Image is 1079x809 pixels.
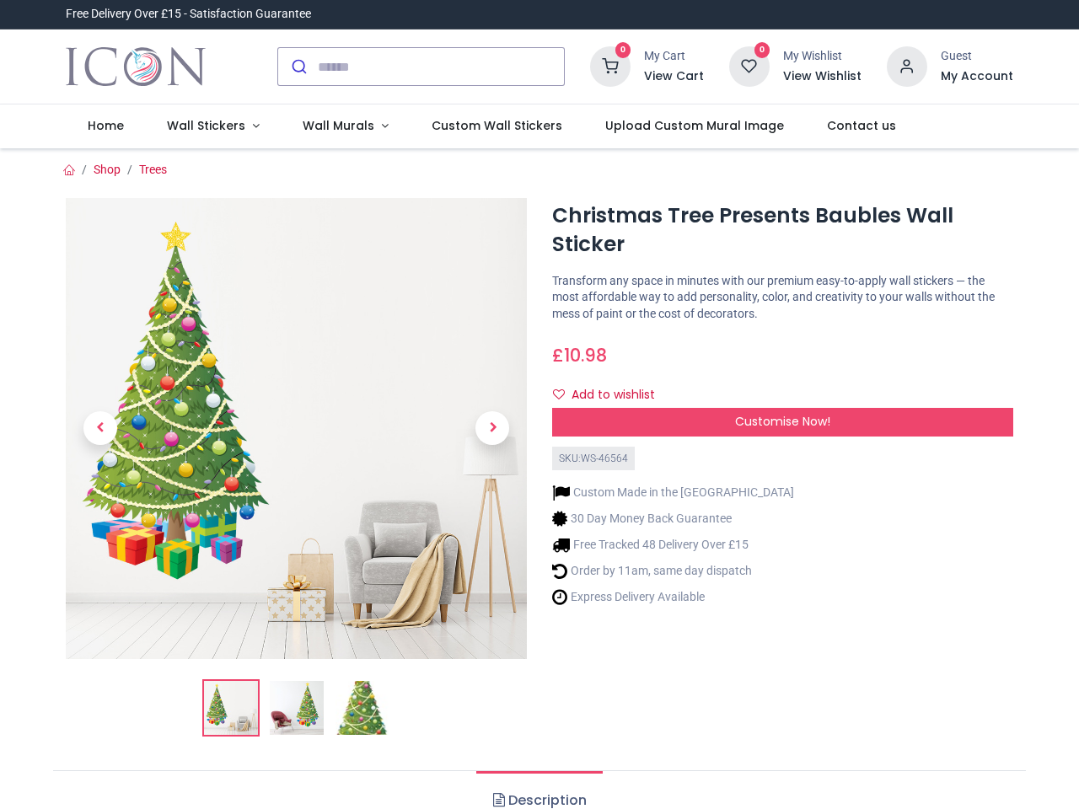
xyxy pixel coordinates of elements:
img: WS-46564-02 [270,681,324,735]
li: Express Delivery Available [552,588,794,606]
button: Submit [278,48,318,85]
span: Home [88,117,124,134]
p: Transform any space in minutes with our premium easy-to-apply wall stickers — the most affordable... [552,273,1013,323]
div: Free Delivery Over £15 - Satisfaction Guarantee [66,6,311,23]
a: Wall Stickers [146,104,282,148]
a: View Wishlist [783,68,862,85]
button: Add to wishlistAdd to wishlist [552,381,669,410]
a: Next [458,267,527,590]
li: Custom Made in the [GEOGRAPHIC_DATA] [552,484,794,501]
img: Christmas Tree Presents Baubles Wall Sticker [66,198,527,659]
a: Logo of Icon Wall Stickers [66,43,205,90]
li: Free Tracked 48 Delivery Over £15 [552,536,794,554]
a: Previous [66,267,135,590]
sup: 0 [754,42,770,58]
a: View Cart [644,68,704,85]
span: Custom Wall Stickers [432,117,562,134]
div: SKU: WS-46564 [552,447,635,471]
span: Wall Stickers [167,117,245,134]
iframe: Customer reviews powered by Trustpilot [659,6,1013,23]
div: My Wishlist [783,48,862,65]
span: Wall Murals [303,117,374,134]
span: £ [552,343,607,367]
img: WS-46564-03 [336,681,389,735]
li: 30 Day Money Back Guarantee [552,510,794,528]
sup: 0 [615,42,631,58]
img: Icon Wall Stickers [66,43,205,90]
span: 10.98 [564,343,607,367]
div: Guest [941,48,1013,65]
h1: Christmas Tree Presents Baubles Wall Sticker [552,201,1013,260]
span: Next [475,411,509,445]
i: Add to wishlist [553,388,565,400]
img: Christmas Tree Presents Baubles Wall Sticker [204,681,258,735]
a: Shop [94,163,121,176]
span: Customise Now! [735,413,830,430]
a: Wall Murals [281,104,410,148]
a: Trees [139,163,167,176]
span: Previous [83,411,117,445]
li: Order by 11am, same day dispatch [552,562,794,580]
span: Contact us [827,117,896,134]
div: My Cart [644,48,704,65]
span: Upload Custom Mural Image [605,117,784,134]
a: My Account [941,68,1013,85]
a: 0 [590,59,631,72]
a: 0 [729,59,770,72]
